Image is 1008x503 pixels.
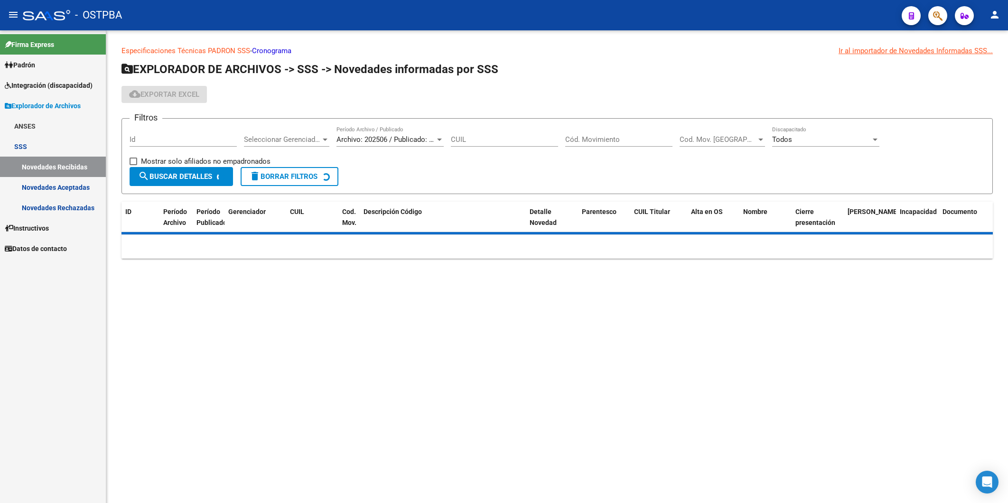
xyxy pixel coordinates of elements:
[939,202,991,243] datatable-header-cell: Documento
[795,208,835,226] span: Cierre presentación
[743,208,767,215] span: Nombre
[360,202,526,243] datatable-header-cell: Descripción Código
[772,135,792,144] span: Todos
[896,202,939,243] datatable-header-cell: Incapacidad
[130,167,233,186] button: Buscar Detalles
[336,135,452,144] span: Archivo: 202506 / Publicado: 202508
[5,80,93,91] span: Integración (discapacidad)
[121,86,207,103] button: Exportar EXCEL
[338,202,360,243] datatable-header-cell: Cod. Mov.
[249,172,317,181] span: Borrar Filtros
[125,208,131,215] span: ID
[129,90,199,99] span: Exportar EXCEL
[163,208,187,226] span: Período Archivo
[8,9,19,20] mat-icon: menu
[900,208,937,215] span: Incapacidad
[680,135,756,144] span: Cod. Mov. [GEOGRAPHIC_DATA]
[290,208,304,215] span: CUIL
[193,202,224,243] datatable-header-cell: Período Publicado
[943,208,977,215] span: Documento
[5,39,54,50] span: Firma Express
[342,208,356,226] span: Cod. Mov.
[839,46,993,56] div: Ir al importador de Novedades Informadas SSS...
[224,202,286,243] datatable-header-cell: Gerenciador
[364,208,422,215] span: Descripción Código
[792,202,844,243] datatable-header-cell: Cierre presentación
[228,208,266,215] span: Gerenciador
[138,170,149,182] mat-icon: search
[252,47,291,55] a: Cronograma
[582,208,616,215] span: Parentesco
[976,471,999,494] div: Open Intercom Messenger
[241,167,338,186] button: Borrar Filtros
[286,202,338,243] datatable-header-cell: CUIL
[75,5,122,26] span: - OSTPBA
[844,202,896,243] datatable-header-cell: Fecha Nac.
[159,202,193,243] datatable-header-cell: Período Archivo
[5,223,49,233] span: Instructivos
[526,202,578,243] datatable-header-cell: Detalle Novedad
[121,63,498,76] span: EXPLORADOR DE ARCHIVOS -> SSS -> Novedades informadas por SSS
[691,208,723,215] span: Alta en OS
[530,208,557,226] span: Detalle Novedad
[121,47,250,55] a: Especificaciones Técnicas PADRON SSS
[634,208,670,215] span: CUIL Titular
[630,202,687,243] datatable-header-cell: CUIL Titular
[5,101,81,111] span: Explorador de Archivos
[578,202,630,243] datatable-header-cell: Parentesco
[244,135,321,144] span: Seleccionar Gerenciador
[138,172,212,181] span: Buscar Detalles
[121,202,159,243] datatable-header-cell: ID
[249,170,261,182] mat-icon: delete
[141,156,271,167] span: Mostrar solo afiliados no empadronados
[196,208,227,226] span: Período Publicado
[5,60,35,70] span: Padrón
[129,88,140,100] mat-icon: cloud_download
[130,111,162,124] h3: Filtros
[848,208,901,215] span: [PERSON_NAME].
[121,46,993,56] p: -
[687,202,739,243] datatable-header-cell: Alta en OS
[5,243,67,254] span: Datos de contacto
[739,202,792,243] datatable-header-cell: Nombre
[989,9,1000,20] mat-icon: person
